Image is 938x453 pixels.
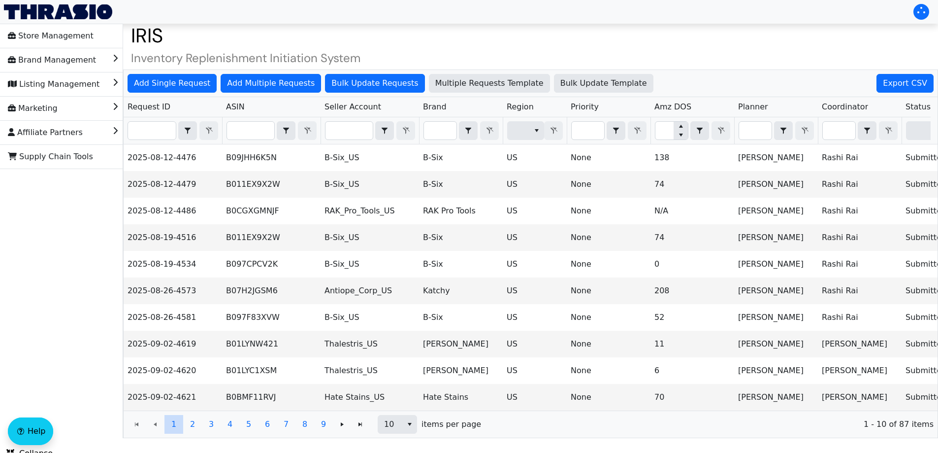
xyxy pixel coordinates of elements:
[734,331,818,357] td: [PERSON_NAME]
[321,224,419,251] td: B-Six_US
[734,224,818,251] td: [PERSON_NAME]
[822,101,868,113] span: Coordinator
[222,198,321,224] td: B0CGXGMNJF
[8,28,94,44] span: Store Management
[818,171,902,198] td: Rashi Rai
[222,357,321,384] td: B01LYC1XSM
[325,122,373,139] input: Filter
[818,224,902,251] td: Rashi Rai
[124,331,222,357] td: 2025-09-02-4619
[674,122,688,131] button: Increase value
[503,304,567,331] td: US
[222,384,321,411] td: B0BMF11RVJ
[734,384,818,411] td: [PERSON_NAME]
[321,117,419,144] th: Filter
[179,122,196,139] button: select
[419,331,503,357] td: [PERSON_NAME]
[818,304,902,331] td: Rashi Rai
[321,331,419,357] td: Thalestris_US
[650,331,734,357] td: 11
[123,24,938,47] h1: IRIS
[818,384,902,411] td: [PERSON_NAME]
[607,122,625,139] button: select
[690,121,709,140] span: Choose Operator
[818,278,902,304] td: Rashi Rai
[419,251,503,278] td: B-Six
[503,117,567,144] th: Filter
[178,121,197,140] span: Choose Operator
[321,278,419,304] td: Antiope_Corp_US
[419,144,503,171] td: B-Six
[650,278,734,304] td: 208
[265,418,270,430] span: 6
[691,122,709,139] button: select
[419,198,503,224] td: RAK Pro Tools
[419,304,503,331] td: B-Six
[858,122,876,139] button: select
[124,144,222,171] td: 2025-08-12-4476
[123,51,938,66] h4: Inventory Replenishment Initiation System
[124,171,222,198] td: 2025-08-12-4479
[124,384,222,411] td: 2025-09-02-4621
[227,418,232,430] span: 4
[321,251,419,278] td: B-Six_US
[321,171,419,198] td: B-Six_US
[503,278,567,304] td: US
[8,125,83,140] span: Affiliate Partners
[571,101,599,113] span: Priority
[567,117,650,144] th: Filter
[650,224,734,251] td: 74
[734,357,818,384] td: [PERSON_NAME]
[246,418,251,430] span: 5
[124,278,222,304] td: 2025-08-26-4573
[378,415,417,434] span: Page size
[567,331,650,357] td: None
[128,101,170,113] span: Request ID
[421,418,481,430] span: items per page
[734,144,818,171] td: [PERSON_NAME]
[284,418,289,430] span: 7
[419,224,503,251] td: B-Six
[818,357,902,384] td: [PERSON_NAME]
[818,331,902,357] td: [PERSON_NAME]
[650,304,734,331] td: 52
[375,121,394,140] span: Choose Operator
[164,415,183,434] button: Page 1
[775,122,792,139] button: select
[503,384,567,411] td: US
[674,131,688,139] button: Decrease value
[567,304,650,331] td: None
[209,418,214,430] span: 3
[222,171,321,198] td: B011EX9X2W
[650,144,734,171] td: 138
[655,122,674,139] input: Filter
[8,52,96,68] span: Brand Management
[222,304,321,331] td: B097F83XVW
[124,224,222,251] td: 2025-08-19-4516
[567,144,650,171] td: None
[419,384,503,411] td: Hate Stains
[650,117,734,144] th: Filter
[222,224,321,251] td: B011EX9X2W
[567,251,650,278] td: None
[818,251,902,278] td: Rashi Rai
[128,74,217,93] button: Add Single Request
[4,4,112,19] img: Thrasio Logo
[124,304,222,331] td: 2025-08-26-4581
[8,76,99,92] span: Listing Management
[321,357,419,384] td: Thalestris_US
[321,198,419,224] td: RAK_Pro_Tools_US
[503,198,567,224] td: US
[489,418,934,430] span: 1 - 10 of 87 items
[459,121,478,140] span: Choose Operator
[277,415,295,434] button: Page 7
[221,415,239,434] button: Page 4
[221,74,321,93] button: Add Multiple Requests
[734,304,818,331] td: [PERSON_NAME]
[226,101,245,113] span: ASIN
[128,122,176,139] input: Filter
[567,278,650,304] td: None
[906,101,931,113] span: Status
[503,251,567,278] td: US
